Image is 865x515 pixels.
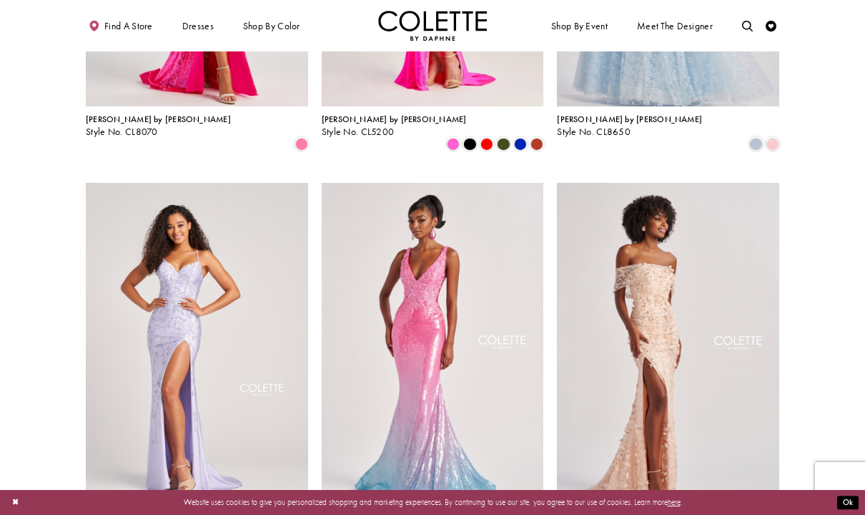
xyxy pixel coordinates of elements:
[322,183,544,506] a: Visit Colette by Daphne Style No. CL8605 Page
[739,11,756,41] a: Toggle search
[86,114,231,125] span: [PERSON_NAME] by [PERSON_NAME]
[86,11,155,41] a: Find a store
[634,11,716,41] a: Meet the designer
[378,11,487,41] a: Visit Home Page
[295,137,308,150] i: Cotton Candy
[557,183,779,506] a: Visit Colette by Daphne Style No. CL8530 Page
[378,11,487,41] img: Colette by Daphne
[104,21,153,31] span: Find a store
[763,11,779,41] a: Check Wishlist
[557,115,702,138] div: Colette by Daphne Style No. CL8650
[322,114,467,125] span: [PERSON_NAME] by [PERSON_NAME]
[557,114,702,125] span: [PERSON_NAME] by [PERSON_NAME]
[182,21,214,31] span: Dresses
[243,21,300,31] span: Shop by color
[240,11,302,41] span: Shop by color
[86,126,158,138] span: Style No. CL8070
[668,497,681,507] a: here
[766,137,779,150] i: Ice Pink
[557,126,631,138] span: Style No. CL8650
[480,137,493,150] i: Red
[78,495,787,509] p: Website uses cookies to give you personalized shopping and marketing experiences. By continuing t...
[637,21,713,31] span: Meet the designer
[179,11,217,41] span: Dresses
[551,21,608,31] span: Shop By Event
[514,137,527,150] i: Royal Blue
[86,115,231,138] div: Colette by Daphne Style No. CL8070
[322,115,467,138] div: Colette by Daphne Style No. CL5200
[6,493,24,512] button: Close Dialog
[548,11,610,41] span: Shop By Event
[837,496,859,509] button: Submit Dialog
[86,183,308,506] a: Visit Colette by Daphne Style No. CL5110 Page
[322,126,395,138] span: Style No. CL5200
[447,137,460,150] i: Neon Pink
